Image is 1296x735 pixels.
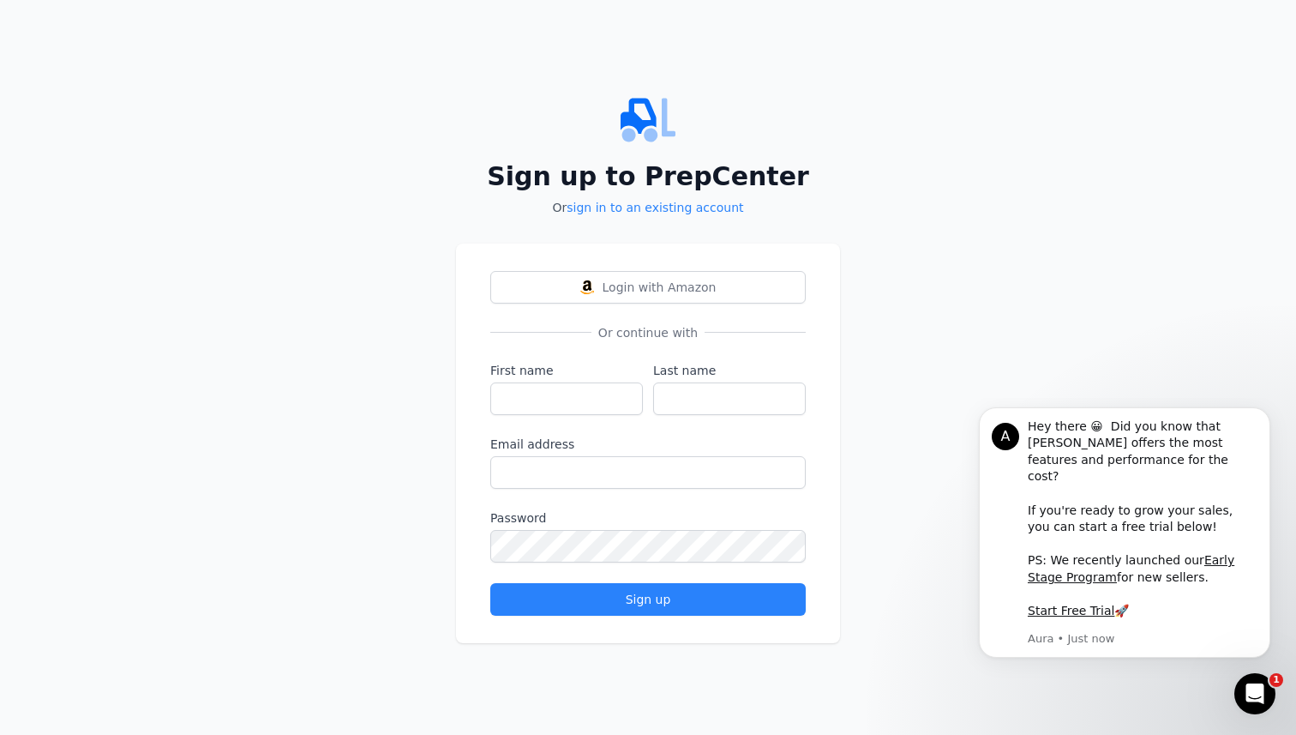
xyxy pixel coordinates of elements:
iframe: Intercom notifications message [953,398,1296,689]
span: Login with Amazon [603,279,717,296]
label: Email address [490,436,806,453]
label: First name [490,362,643,379]
span: Or continue with [591,324,705,341]
img: Login with Amazon [580,280,594,294]
iframe: Intercom live chat [1234,673,1275,714]
img: PrepCenter [456,93,840,148]
h2: Sign up to PrepCenter [456,161,840,192]
button: Sign up [490,583,806,616]
span: 1 [1269,673,1283,687]
a: sign in to an existing account [567,201,743,214]
button: Login with AmazonLogin with Amazon [490,271,806,304]
p: Or [456,199,840,216]
div: Sign up [505,591,791,608]
label: Password [490,509,806,527]
label: Last name [653,362,806,379]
